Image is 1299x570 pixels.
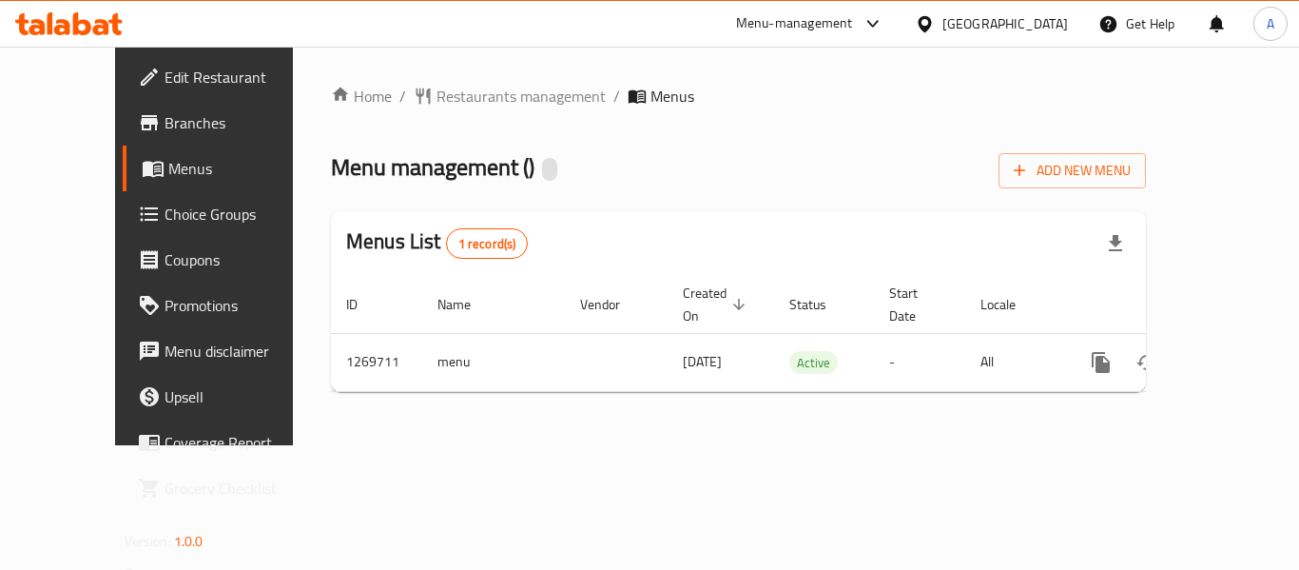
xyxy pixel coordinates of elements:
[436,85,606,108] span: Restaurants management
[331,146,534,188] span: Menu management ( )
[889,282,942,327] span: Start Date
[331,85,392,108] a: Home
[998,153,1146,188] button: Add New Menu
[414,85,606,108] a: Restaurants management
[165,248,317,271] span: Coupons
[165,385,317,408] span: Upsell
[165,477,317,500] span: Grocery Checklist
[123,420,332,465] a: Coverage Report
[174,529,204,554] span: 1.0.0
[965,333,1063,391] td: All
[165,340,317,363] span: Menu disclaimer
[447,235,528,253] span: 1 record(s)
[123,100,332,146] a: Branches
[736,12,853,35] div: Menu-management
[331,333,422,391] td: 1269711
[650,85,694,108] span: Menus
[789,351,838,374] div: Active
[422,333,565,391] td: menu
[123,54,332,100] a: Edit Restaurant
[1093,221,1138,266] div: Export file
[1267,13,1274,34] span: A
[123,465,332,511] a: Grocery Checklist
[331,276,1276,392] table: enhanced table
[437,293,495,316] span: Name
[683,282,751,327] span: Created On
[1063,276,1276,334] th: Actions
[165,203,317,226] span: Choice Groups
[874,333,965,391] td: -
[1014,159,1131,183] span: Add New Menu
[165,294,317,317] span: Promotions
[613,85,620,108] li: /
[165,111,317,134] span: Branches
[346,227,528,259] h2: Menus List
[1124,340,1170,385] button: Change Status
[123,283,332,328] a: Promotions
[123,237,332,283] a: Coupons
[346,293,382,316] span: ID
[446,228,529,259] div: Total records count
[165,431,317,454] span: Coverage Report
[123,328,332,374] a: Menu disclaimer
[789,293,851,316] span: Status
[942,13,1068,34] div: [GEOGRAPHIC_DATA]
[123,374,332,420] a: Upsell
[683,349,722,374] span: [DATE]
[123,146,332,191] a: Menus
[165,66,317,88] span: Edit Restaurant
[580,293,645,316] span: Vendor
[331,85,1146,108] nav: breadcrumb
[399,85,406,108] li: /
[980,293,1040,316] span: Locale
[125,529,171,554] span: Version:
[123,191,332,237] a: Choice Groups
[1078,340,1124,385] button: more
[789,352,838,374] span: Active
[168,157,317,180] span: Menus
